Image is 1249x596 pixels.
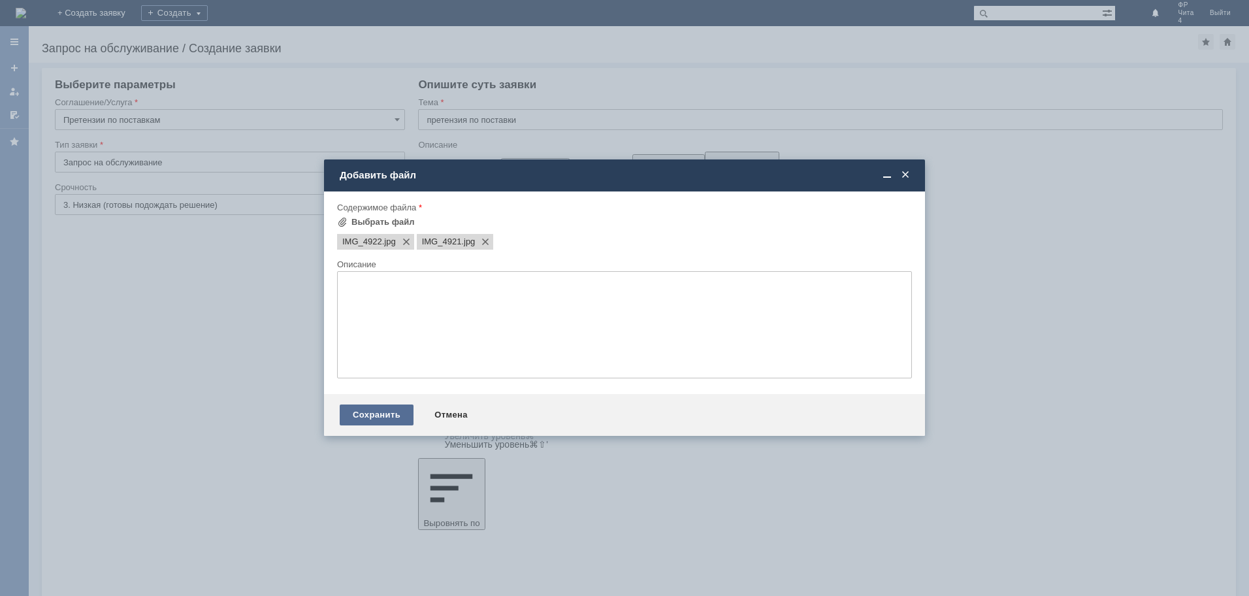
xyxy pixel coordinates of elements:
div: Добрый день! Примите пожалуйста претензию от покупателя [5,5,191,26]
div: Выбрать файл [351,217,415,227]
span: IMG_4922.jpg [382,237,396,247]
div: Содержимое файла [337,203,909,212]
span: Закрыть [899,169,912,181]
span: IMG_4922.jpg [342,237,382,247]
div: Добавить файл [340,169,912,181]
span: IMG_4921.jpg [461,237,475,247]
span: Свернуть (Ctrl + M) [881,169,894,181]
div: Описание [337,260,909,269]
span: IMG_4921.jpg [422,237,462,247]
